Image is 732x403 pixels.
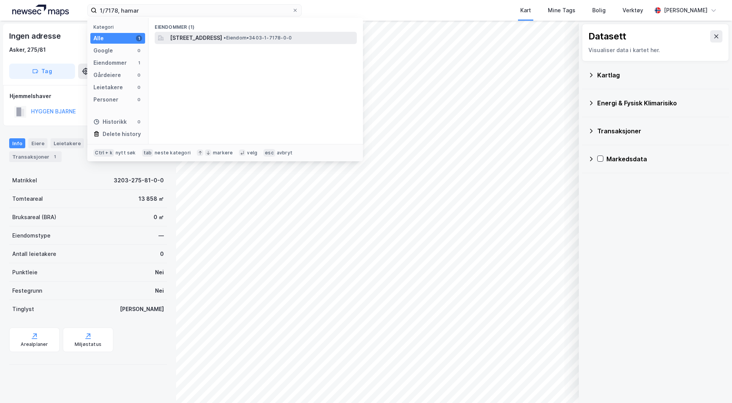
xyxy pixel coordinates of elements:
[277,150,292,156] div: avbryt
[97,5,292,16] input: Søk på adresse, matrikkel, gårdeiere, leietakere eller personer
[12,176,37,185] div: Matrikkel
[224,35,292,41] span: Eiendom • 3403-1-7178-0-0
[263,149,275,157] div: esc
[12,5,69,16] img: logo.a4113a55bc3d86da70a041830d287a7e.svg
[93,149,114,157] div: Ctrl + k
[694,366,732,403] iframe: Chat Widget
[93,70,121,80] div: Gårdeiere
[623,6,643,15] div: Verktøy
[155,268,164,277] div: Nei
[142,149,154,157] div: tab
[93,46,113,55] div: Google
[213,150,233,156] div: markere
[9,138,25,148] div: Info
[12,286,42,295] div: Festegrunn
[136,60,142,66] div: 1
[93,83,123,92] div: Leietakere
[247,150,257,156] div: velg
[597,126,723,136] div: Transaksjoner
[21,341,48,347] div: Arealplaner
[149,18,363,32] div: Eiendommer (1)
[606,154,723,164] div: Markedsdata
[12,305,34,314] div: Tinglyst
[9,30,62,42] div: Ingen adresse
[136,119,142,125] div: 0
[139,194,164,203] div: 13 858 ㎡
[597,98,723,108] div: Energi & Fysisk Klimarisiko
[28,138,47,148] div: Eiere
[664,6,707,15] div: [PERSON_NAME]
[224,35,226,41] span: •
[154,213,164,222] div: 0 ㎡
[136,48,142,54] div: 0
[136,35,142,41] div: 1
[12,249,56,259] div: Antall leietakere
[87,138,116,148] div: Datasett
[93,58,127,67] div: Eiendommer
[12,194,43,203] div: Tomteareal
[116,150,136,156] div: nytt søk
[9,45,46,54] div: Asker, 275/81
[12,268,38,277] div: Punktleie
[51,153,59,161] div: 1
[9,64,75,79] button: Tag
[136,97,142,103] div: 0
[12,213,56,222] div: Bruksareal (BRA)
[548,6,575,15] div: Mine Tags
[597,70,723,80] div: Kartlag
[155,150,191,156] div: neste kategori
[114,176,164,185] div: 3203-275-81-0-0
[160,249,164,259] div: 0
[93,34,104,43] div: Alle
[120,305,164,314] div: [PERSON_NAME]
[694,366,732,403] div: Kontrollprogram for chat
[93,95,118,104] div: Personer
[75,341,101,347] div: Miljøstatus
[588,46,722,55] div: Visualiser data i kartet her.
[51,138,84,148] div: Leietakere
[588,30,626,43] div: Datasett
[158,231,164,240] div: —
[170,33,222,43] span: [STREET_ADDRESS]
[12,231,51,240] div: Eiendomstype
[136,72,142,78] div: 0
[592,6,606,15] div: Bolig
[93,24,145,30] div: Kategori
[155,286,164,295] div: Nei
[9,151,62,162] div: Transaksjoner
[10,92,167,101] div: Hjemmelshaver
[136,84,142,90] div: 0
[93,117,127,126] div: Historikk
[103,129,141,139] div: Delete history
[520,6,531,15] div: Kart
